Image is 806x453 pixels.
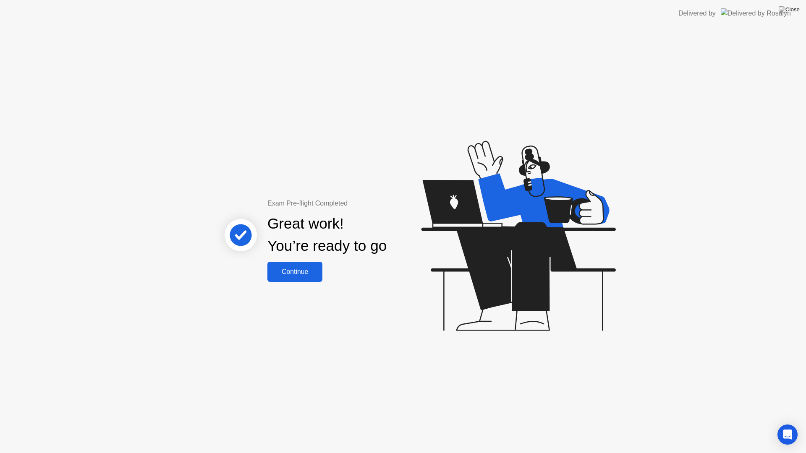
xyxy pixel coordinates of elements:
img: Delivered by Rosalyn [721,8,791,18]
div: Open Intercom Messenger [777,424,798,445]
img: Close [779,6,800,13]
button: Continue [267,262,322,282]
div: Delivered by [678,8,716,18]
div: Great work! You’re ready to go [267,213,387,257]
div: Continue [270,268,320,276]
div: Exam Pre-flight Completed [267,198,441,208]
